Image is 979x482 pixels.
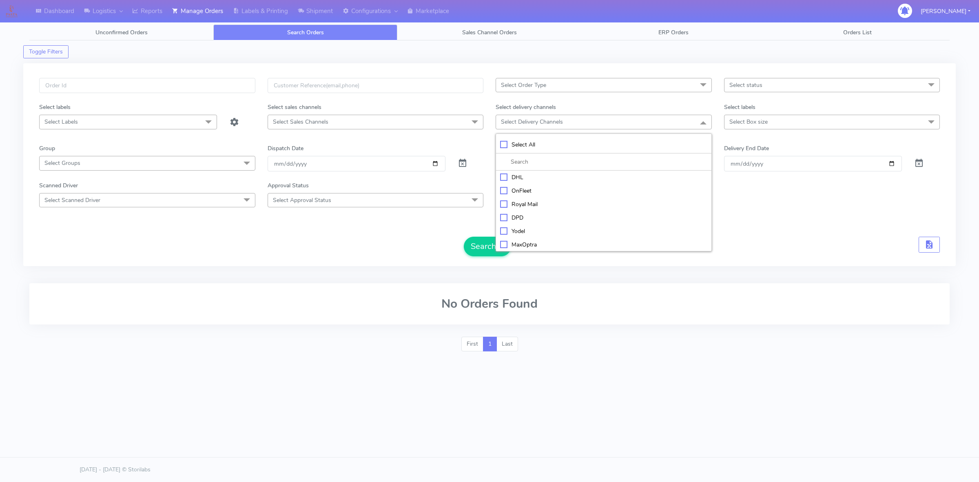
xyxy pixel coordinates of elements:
div: Select All [500,140,707,149]
input: Order Id [39,78,255,93]
div: DPD [500,213,707,222]
label: Select labels [39,103,71,111]
h2: No Orders Found [39,297,940,311]
span: Select Delivery Channels [501,118,563,126]
button: Toggle Filters [23,45,69,58]
button: Search [464,237,511,256]
label: Delivery End Date [724,144,769,153]
label: Dispatch Date [268,144,303,153]
span: Sales Channel Orders [462,29,517,36]
span: Select Order Type [501,81,546,89]
span: Search Orders [287,29,324,36]
label: Group [39,144,55,153]
span: Select Approval Status [273,196,331,204]
label: Select delivery channels [496,103,556,111]
span: Orders List [843,29,872,36]
span: ERP Orders [658,29,689,36]
span: Select Groups [44,159,80,167]
label: Approval Status [268,181,309,190]
span: Select Scanned Driver [44,196,100,204]
ul: Tabs [29,24,950,40]
button: [PERSON_NAME] [915,3,977,20]
label: Select labels [724,103,755,111]
span: Select Labels [44,118,78,126]
input: Customer Reference(email,phone) [268,78,484,93]
div: OnFleet [500,187,707,195]
label: Scanned Driver [39,181,78,190]
input: multiselect-search [500,158,707,166]
span: Select status [729,81,762,89]
div: Yodel [500,227,707,235]
span: Select Sales Channels [273,118,328,126]
a: 1 [483,337,497,351]
div: Royal Mail [500,200,707,209]
span: Unconfirmed Orders [95,29,148,36]
div: DHL [500,173,707,182]
div: MaxOptra [500,240,707,249]
label: Select sales channels [268,103,321,111]
span: Select Box size [729,118,768,126]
